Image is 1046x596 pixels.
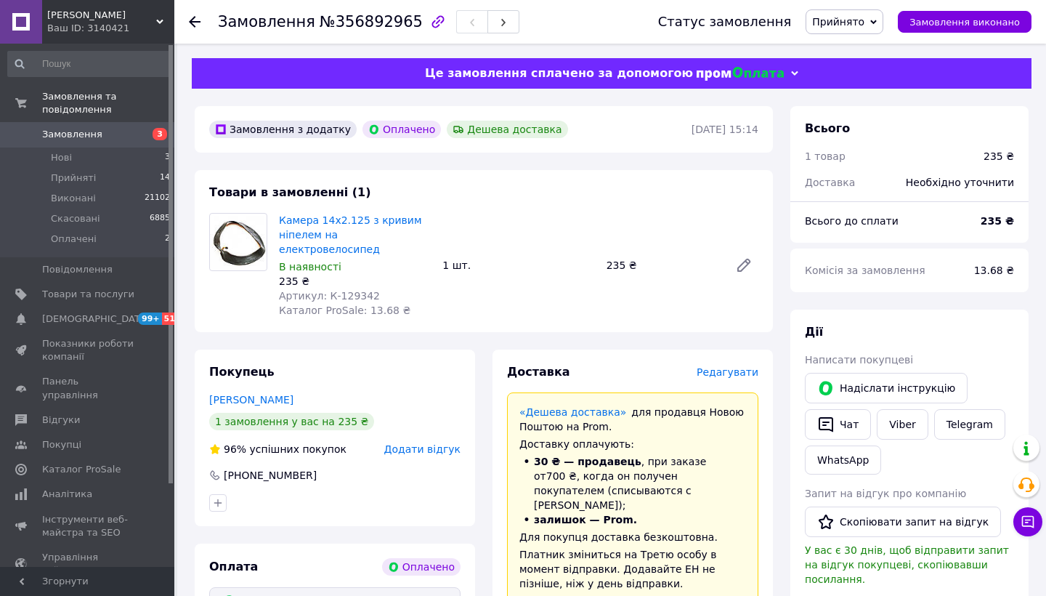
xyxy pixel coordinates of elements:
[658,15,792,29] div: Статус замовлення
[153,128,167,140] span: 3
[160,172,170,185] span: 14
[224,443,246,455] span: 96%
[519,547,746,591] div: Платник зміниться на Третю особу в момент відправки. Додавайте ЕН не пізніше, ніж у день відправки.
[805,265,925,276] span: Комісія за замовлення
[42,337,134,363] span: Показники роботи компанії
[697,366,758,378] span: Редагувати
[984,149,1014,164] div: 235 ₴
[805,354,913,366] span: Написати покупцеві
[42,90,174,116] span: Замовлення та повідомлення
[692,124,758,135] time: [DATE] 15:14
[162,313,179,325] span: 51
[805,150,846,162] span: 1 товар
[898,11,1031,33] button: Замовлення виконано
[729,251,758,280] a: Редагувати
[42,463,121,476] span: Каталог ProSale
[934,409,1005,440] a: Telegram
[42,438,81,451] span: Покупці
[42,513,134,539] span: Інструменти веб-майстра та SEO
[519,405,746,434] div: для продавця Новою Поштою на Prom.
[279,274,431,289] div: 235 ₴
[279,290,380,302] span: Артикул: К-129342
[812,16,864,28] span: Прийнято
[138,313,162,325] span: 99+
[47,9,156,22] span: МОТО СІЧ
[150,212,170,225] span: 6885
[805,446,881,475] a: WhatsApp
[362,121,441,138] div: Оплачено
[209,185,371,199] span: Товари в замовленні (1)
[42,288,134,301] span: Товари та послуги
[519,406,626,418] a: «Дешева доставка»
[165,233,170,246] span: 2
[42,263,113,276] span: Повідомлення
[42,414,80,427] span: Відгуки
[437,255,600,275] div: 1 шт.
[320,13,423,31] span: №356892965
[805,177,855,188] span: Доставка
[447,121,567,138] div: Дешева доставка
[534,514,637,525] span: залишок — Prom.
[981,215,1014,227] b: 235 ₴
[384,443,461,455] span: Додати відгук
[218,13,315,31] span: Замовлення
[507,365,570,379] span: Доставка
[519,437,746,451] div: Доставку оплачують:
[805,544,1009,585] span: У вас є 30 днів, щоб відправити запит на відгук покупцеві, скопіювавши посилання.
[425,66,693,80] span: Це замовлення сплачено за допомогою
[382,558,461,576] div: Оплачено
[877,409,928,440] a: Viber
[209,394,293,406] a: [PERSON_NAME]
[909,17,1020,28] span: Замовлення виконано
[51,192,96,205] span: Виконані
[805,325,823,339] span: Дії
[165,151,170,164] span: 3
[209,121,357,138] div: Замовлення з додатку
[534,456,641,467] span: 30 ₴ — продавець
[51,212,100,225] span: Скасовані
[47,22,174,35] div: Ваш ID: 3140421
[222,468,318,483] div: [PHONE_NUMBER]
[974,265,1014,276] span: 13.68 ₴
[279,214,422,255] a: Камера 14х2.125 з кривим ніпелем на електровелосипед
[7,51,171,77] input: Пошук
[42,313,150,326] span: [DEMOGRAPHIC_DATA]
[210,216,267,269] img: Камера 14х2.125 з кривим ніпелем на електровелосипед
[897,166,1023,198] div: Необхідно уточнити
[519,530,746,544] div: Для покупця доставка безкоштовна.
[805,121,850,135] span: Всього
[42,488,92,501] span: Аналітика
[805,373,968,403] button: Надіслати інструкцію
[42,375,134,401] span: Панель управління
[519,454,746,512] li: , при заказе от 700 ₴ , когда он получен покупателем (списываются с [PERSON_NAME]);
[209,560,258,573] span: Оплата
[601,255,723,275] div: 235 ₴
[805,409,871,440] button: Чат
[209,365,275,379] span: Покупець
[279,261,341,273] span: В наявності
[189,15,200,29] div: Повернутися назад
[279,305,410,316] span: Каталог ProSale: 13.68 ₴
[697,67,784,81] img: evopay logo
[51,151,72,164] span: Нові
[805,488,966,499] span: Запит на відгук про компанію
[51,233,97,246] span: Оплачені
[209,413,374,430] div: 1 замовлення у вас на 235 ₴
[1013,507,1042,536] button: Чат з покупцем
[805,507,1001,537] button: Скопіювати запит на відгук
[42,551,134,577] span: Управління сайтом
[805,215,899,227] span: Всього до сплати
[42,128,102,141] span: Замовлення
[51,172,96,185] span: Прийняті
[145,192,170,205] span: 21102
[209,442,346,456] div: успішних покупок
